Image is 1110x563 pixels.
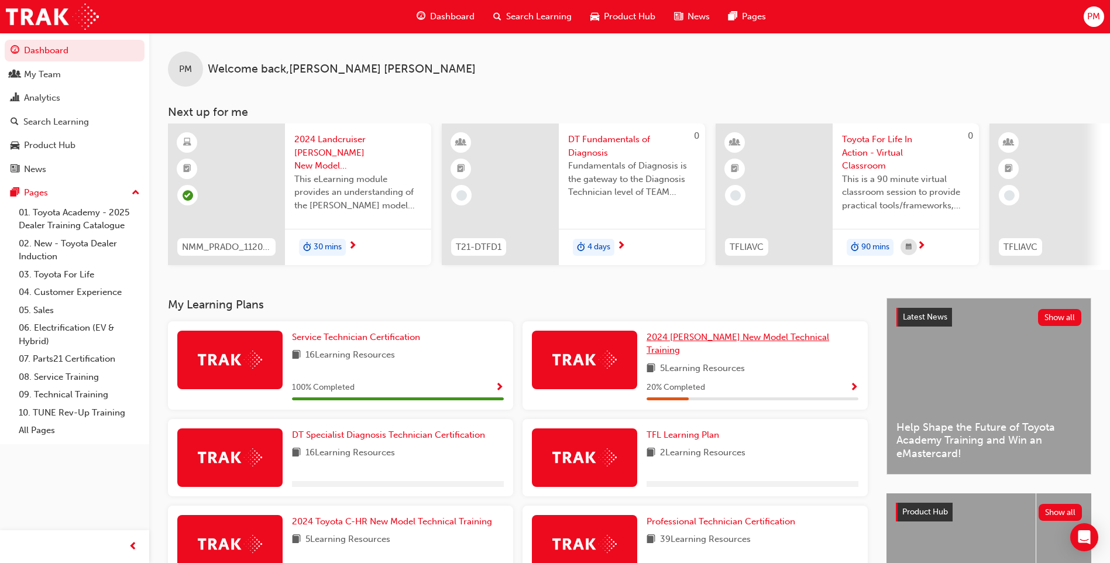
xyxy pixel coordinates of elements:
[552,535,617,553] img: Trak
[24,163,46,176] div: News
[183,190,193,201] span: learningRecordVerb_PASS-icon
[183,135,191,150] span: learningResourceType_ELEARNING-icon
[604,10,655,23] span: Product Hub
[11,70,19,80] span: people-icon
[493,9,501,24] span: search-icon
[5,37,145,182] button: DashboardMy TeamAnalyticsSearch LearningProduct HubNews
[305,446,395,461] span: 16 Learning Resources
[348,241,357,252] span: next-icon
[11,46,19,56] span: guage-icon
[292,430,485,440] span: DT Specialist Diagnosis Technician Certification
[14,266,145,284] a: 03. Toyota For Life
[430,10,475,23] span: Dashboard
[292,516,492,527] span: 2024 Toyota C-HR New Model Technical Training
[552,448,617,466] img: Trak
[14,235,145,266] a: 02. New - Toyota Dealer Induction
[660,446,745,461] span: 2 Learning Resources
[1039,504,1082,521] button: Show all
[896,503,1082,521] a: Product HubShow all
[896,421,1081,461] span: Help Shape the Future of Toyota Academy Training and Win an eMastercard!
[665,5,719,29] a: news-iconNews
[896,308,1081,327] a: Latest NewsShow all
[577,240,585,255] span: duration-icon
[198,535,262,553] img: Trak
[6,4,99,30] img: Trak
[14,368,145,386] a: 08. Service Training
[674,9,683,24] span: news-icon
[149,105,1110,119] h3: Next up for me
[1070,523,1098,551] div: Open Intercom Messenger
[731,135,739,150] span: learningResourceType_INSTRUCTOR_LED-icon
[590,9,599,24] span: car-icon
[24,91,60,105] div: Analytics
[292,381,355,394] span: 100 % Completed
[850,380,858,395] button: Show Progress
[728,9,737,24] span: pages-icon
[292,446,301,461] span: book-icon
[24,68,61,81] div: My Team
[716,123,979,265] a: 0TFLIAVCToyota For Life In Action - Virtual ClassroomThis is a 90 minute virtual classroom sessio...
[11,164,19,175] span: news-icon
[647,381,705,394] span: 20 % Completed
[198,351,262,369] img: Trak
[5,135,145,156] a: Product Hub
[5,182,145,204] button: Pages
[719,5,775,29] a: pages-iconPages
[581,5,665,29] a: car-iconProduct Hub
[617,241,626,252] span: next-icon
[292,331,425,344] a: Service Technician Certification
[179,63,192,76] span: PM
[647,331,858,357] a: 2024 [PERSON_NAME] New Model Technical Training
[842,133,970,173] span: Toyota For Life In Action - Virtual Classroom
[14,421,145,440] a: All Pages
[1084,6,1104,27] button: PM
[742,10,766,23] span: Pages
[1087,10,1100,23] span: PM
[14,204,145,235] a: 01. Toyota Academy - 2025 Dealer Training Catalogue
[5,64,145,85] a: My Team
[484,5,581,29] a: search-iconSearch Learning
[292,428,490,442] a: DT Specialist Diagnosis Technician Certification
[14,404,145,422] a: 10. TUNE Rev-Up Training
[457,135,465,150] span: learningResourceType_INSTRUCTOR_LED-icon
[11,188,19,198] span: pages-icon
[305,348,395,363] span: 16 Learning Resources
[5,111,145,133] a: Search Learning
[506,10,572,23] span: Search Learning
[851,240,859,255] span: duration-icon
[168,123,431,265] a: NMM_PRADO_112024_MODULE_12024 Landcruiser [PERSON_NAME] New Model Mechanisms - Model Outline 1Thi...
[24,139,75,152] div: Product Hub
[495,380,504,395] button: Show Progress
[457,162,465,177] span: booktick-icon
[842,173,970,212] span: This is a 90 minute virtual classroom session to provide practical tools/frameworks, behaviours a...
[11,140,19,151] span: car-icon
[14,319,145,350] a: 06. Electrification (EV & Hybrid)
[1038,309,1082,326] button: Show all
[1004,190,1015,201] span: learningRecordVerb_NONE-icon
[647,362,655,376] span: book-icon
[917,241,926,252] span: next-icon
[132,186,140,201] span: up-icon
[14,283,145,301] a: 04. Customer Experience
[1005,135,1013,150] span: learningResourceType_INSTRUCTOR_LED-icon
[129,540,138,554] span: prev-icon
[14,350,145,368] a: 07. Parts21 Certification
[647,446,655,461] span: book-icon
[568,133,696,159] span: DT Fundamentals of Diagnosis
[903,312,947,322] span: Latest News
[14,386,145,404] a: 09. Technical Training
[442,123,705,265] a: 0T21-DTFD1DT Fundamentals of DiagnosisFundamentals of Diagnosis is the gateway to the Diagnosis T...
[587,241,610,254] span: 4 days
[902,507,948,517] span: Product Hub
[11,117,19,128] span: search-icon
[1004,241,1037,254] span: TFLIAVC
[292,515,497,528] a: 2024 Toyota C-HR New Model Technical Training
[850,383,858,393] span: Show Progress
[886,298,1091,475] a: Latest NewsShow allHelp Shape the Future of Toyota Academy Training and Win an eMastercard!
[647,428,724,442] a: TFL Learning Plan
[647,533,655,547] span: book-icon
[208,63,476,76] span: Welcome back , [PERSON_NAME] [PERSON_NAME]
[23,115,89,129] div: Search Learning
[314,241,342,254] span: 30 mins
